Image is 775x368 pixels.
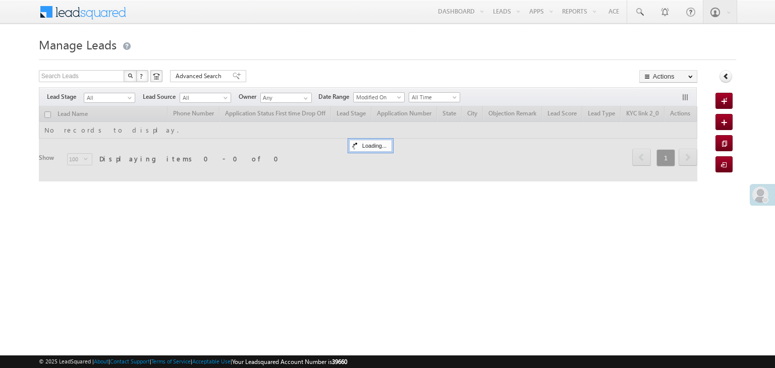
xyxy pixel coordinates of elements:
img: Search [128,73,133,78]
a: All Time [409,92,460,102]
div: Loading... [349,140,392,152]
a: Terms of Service [151,358,191,364]
span: © 2025 LeadSquared | | | | | [39,357,347,366]
a: Show All Items [298,93,311,103]
span: Lead Stage [47,92,84,101]
input: Type to Search [260,93,312,103]
span: Advanced Search [176,72,225,81]
span: Lead Source [143,92,180,101]
span: Your Leadsquared Account Number is [232,358,347,365]
span: Modified On [354,93,402,102]
a: Modified On [353,92,405,102]
span: ? [140,72,144,80]
a: Contact Support [110,358,150,364]
span: 39660 [332,358,347,365]
a: All [180,93,231,103]
a: About [94,358,108,364]
button: ? [136,70,148,82]
a: Acceptable Use [192,358,231,364]
span: All Time [409,93,457,102]
a: All [84,93,135,103]
span: All [84,93,132,102]
span: Manage Leads [39,36,117,52]
span: All [180,93,228,102]
button: Actions [639,70,697,83]
span: Owner [239,92,260,101]
span: Date Range [318,92,353,101]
